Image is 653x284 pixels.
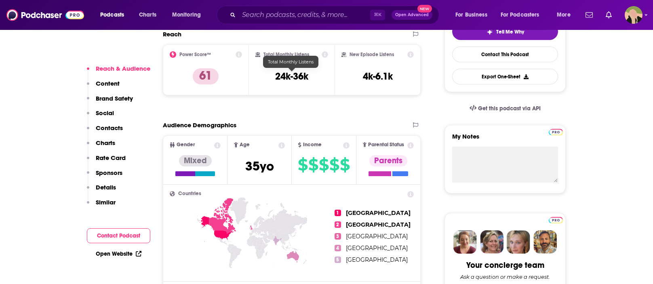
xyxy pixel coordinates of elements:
[163,121,236,129] h2: Audience Demographics
[392,10,432,20] button: Open AdvancedNew
[134,8,161,21] a: Charts
[87,169,122,184] button: Sponsors
[478,105,541,112] span: Get this podcast via API
[452,133,558,147] label: My Notes
[395,13,429,17] span: Open Advanced
[350,52,394,57] h2: New Episode Listens
[177,142,195,147] span: Gender
[549,128,563,135] a: Pro website
[163,30,181,38] h2: Reach
[275,70,308,82] h3: 24k-36k
[602,8,615,22] a: Show notifications dropdown
[582,8,596,22] a: Show notifications dropdown
[179,155,212,166] div: Mixed
[450,8,497,21] button: open menu
[501,9,539,21] span: For Podcasters
[87,80,120,95] button: Content
[96,183,116,191] p: Details
[96,65,150,72] p: Reach & Audience
[335,221,341,228] span: 2
[96,154,126,162] p: Rate Card
[466,260,544,270] div: Your concierge team
[87,198,116,213] button: Similar
[95,8,135,21] button: open menu
[369,155,407,166] div: Parents
[417,5,432,13] span: New
[340,158,350,171] span: $
[463,99,547,118] a: Get this podcast via API
[87,139,115,154] button: Charts
[549,216,563,223] a: Pro website
[193,68,219,84] p: 61
[625,6,642,24] span: Logged in as KatMcMahonn
[172,9,201,21] span: Monitoring
[96,139,115,147] p: Charts
[87,183,116,198] button: Details
[335,233,341,240] span: 3
[319,158,329,171] span: $
[268,59,314,65] span: Total Monthly Listens
[495,8,551,21] button: open menu
[533,230,557,254] img: Jon Profile
[346,244,408,252] span: [GEOGRAPHIC_DATA]
[139,9,156,21] span: Charts
[460,273,550,280] div: Ask a question or make a request.
[308,158,318,171] span: $
[239,8,370,21] input: Search podcasts, credits, & more...
[87,154,126,169] button: Rate Card
[96,80,120,87] p: Content
[452,23,558,40] button: tell me why sparkleTell Me Why
[224,6,447,24] div: Search podcasts, credits, & more...
[480,230,503,254] img: Barbara Profile
[245,158,274,174] span: 35 yo
[346,233,408,240] span: [GEOGRAPHIC_DATA]
[96,250,141,257] a: Open Website
[178,191,201,196] span: Countries
[6,7,84,23] img: Podchaser - Follow, Share and Rate Podcasts
[453,230,477,254] img: Sydney Profile
[298,158,308,171] span: $
[335,245,341,251] span: 4
[87,124,123,139] button: Contacts
[263,52,309,57] h2: Total Monthly Listens
[329,158,339,171] span: $
[346,256,408,263] span: [GEOGRAPHIC_DATA]
[96,169,122,177] p: Sponsors
[87,228,150,243] button: Contact Podcast
[487,29,493,35] img: tell me why sparkle
[87,109,114,124] button: Social
[625,6,642,24] img: User Profile
[346,221,411,228] span: [GEOGRAPHIC_DATA]
[335,210,341,216] span: 1
[625,6,642,24] button: Show profile menu
[549,129,563,135] img: Podchaser Pro
[335,257,341,263] span: 5
[557,9,571,21] span: More
[496,29,524,35] span: Tell Me Why
[549,217,563,223] img: Podchaser Pro
[551,8,581,21] button: open menu
[96,124,123,132] p: Contacts
[452,46,558,62] a: Contact This Podcast
[363,70,393,82] h3: 4k-6.1k
[452,69,558,84] button: Export One-Sheet
[303,142,322,147] span: Income
[346,209,411,217] span: [GEOGRAPHIC_DATA]
[368,142,404,147] span: Parental Status
[87,95,133,109] button: Brand Safety
[96,95,133,102] p: Brand Safety
[96,109,114,117] p: Social
[100,9,124,21] span: Podcasts
[96,198,116,206] p: Similar
[370,10,385,20] span: ⌘ K
[507,230,530,254] img: Jules Profile
[87,65,150,80] button: Reach & Audience
[240,142,250,147] span: Age
[179,52,211,57] h2: Power Score™
[166,8,211,21] button: open menu
[455,9,487,21] span: For Business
